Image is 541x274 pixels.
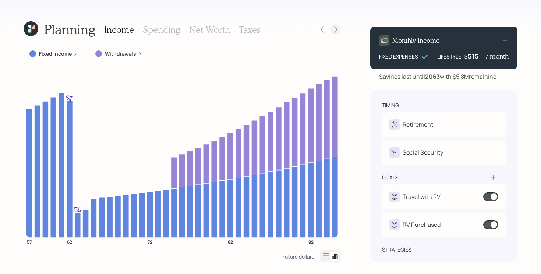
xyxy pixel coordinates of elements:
[403,120,433,129] div: Retirement
[382,174,399,181] div: goals
[67,239,72,245] tspan: 62
[382,102,399,109] div: timing
[27,239,32,245] tspan: 57
[44,21,95,37] h1: Planning
[143,24,180,35] h3: Spending
[468,52,486,60] div: 515
[105,50,136,57] label: Withdrawals
[189,24,230,35] h3: Net Worth
[148,239,152,245] tspan: 72
[379,53,418,60] div: FIXED EXPENSES
[282,253,314,260] div: Future dollars
[228,239,233,245] tspan: 82
[403,148,443,157] div: Social Security
[403,192,441,201] div: Travel with RV
[425,73,440,81] b: 2063
[437,53,461,60] div: LIFESTYLE
[379,72,496,81] div: Savings last until with $5.8M remaining
[486,52,509,60] h4: / month
[308,239,314,245] tspan: 92
[104,24,134,35] h3: Income
[39,50,72,57] label: Fixed Income
[464,52,468,60] h4: $
[392,36,440,45] h4: Monthly Income
[239,24,260,35] h3: Taxes
[403,220,441,229] div: RV Purchased
[382,246,411,253] div: strategies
